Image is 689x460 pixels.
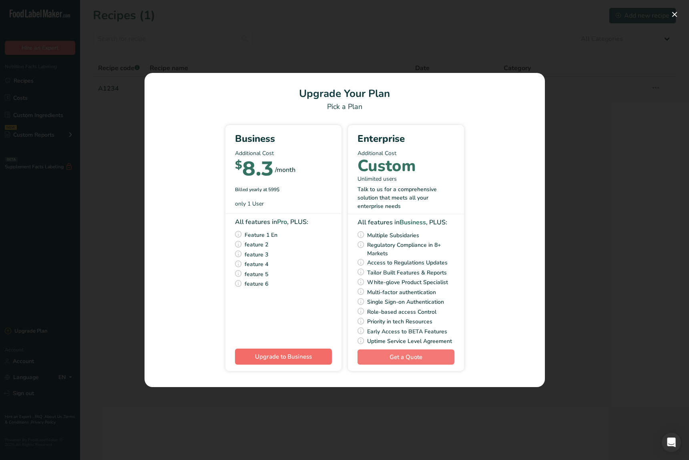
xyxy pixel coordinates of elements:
span: $ [235,158,242,171]
div: Pick a Plan [154,101,535,112]
div: 8.3 [235,161,273,180]
div: Talk to us for a comprehensive solution that meets all your enterprise needs [358,185,454,210]
p: Additional Cost [235,149,332,157]
div: Enterprise [358,131,454,146]
span: only 1 User [235,200,264,208]
span: Feature 1 En [245,230,277,240]
span: Access to Regulations Updates [367,258,448,268]
span: Multi-factor authentication [367,287,436,297]
span: Regulatory Compliance in 8+ Markets [367,240,454,258]
span: Single Sign-on Authentication [367,297,444,307]
span: feature 4 [245,259,268,269]
span: Early Access to BETA Features [367,327,447,337]
span: Priority in tech Resources [367,317,432,327]
p: Additional Cost [358,149,454,157]
span: Upgrade to Business [255,353,312,361]
span: feature 5 [245,269,268,279]
div: Open Intercom Messenger [662,433,681,452]
span: White-glove Product Specialist [367,277,448,287]
button: Upgrade to Business [235,349,332,365]
span: Uptime Service Level Agreement [367,336,452,346]
b: Business [400,218,426,227]
div: Business [235,131,332,146]
span: feature 6 [245,279,268,289]
span: Unlimited users [358,175,397,183]
div: All features in , PLUS: [358,218,454,227]
span: Role-based access Control [367,307,436,317]
span: feature 2 [245,240,268,250]
div: All features in , PLUS: [235,217,332,227]
span: feature 3 [245,250,268,260]
span: Multiple Subsidaries [367,230,419,240]
span: Tailor Built Features & Reports [367,268,447,278]
div: Custom [358,161,416,171]
div: /month [275,165,295,175]
b: Pro [277,218,287,226]
a: Get a Quote [358,349,454,365]
h1: Upgrade Your Plan [154,86,535,101]
div: Billed yearly at 599$ [235,186,332,193]
span: Get a Quote [390,353,422,362]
